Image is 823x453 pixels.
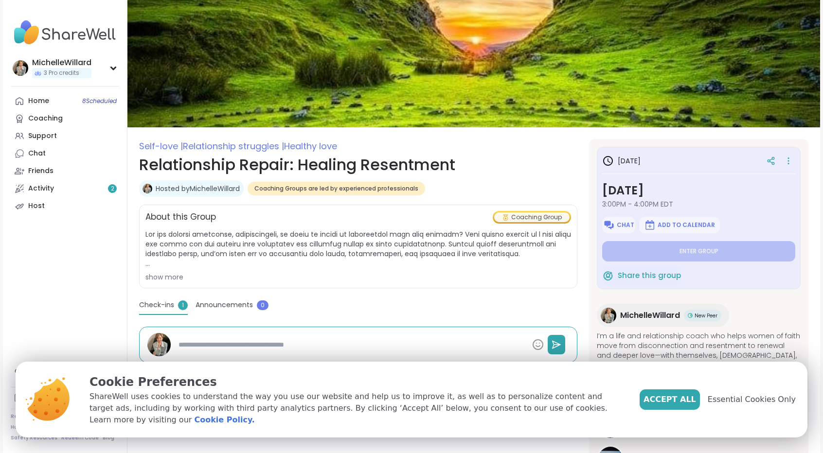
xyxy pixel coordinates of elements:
[257,300,268,310] span: 0
[194,414,254,426] a: Cookie Policy.
[28,131,57,141] div: Support
[28,201,45,211] div: Host
[644,394,696,405] span: Accept All
[494,212,570,222] div: Coaching Group
[618,270,681,281] span: Share this group
[89,373,624,391] p: Cookie Preferences
[28,96,49,106] div: Home
[32,57,91,68] div: MichelleWillard
[82,97,117,105] span: 8 Scheduled
[11,435,57,441] a: Safety Resources
[11,127,119,145] a: Support
[145,211,216,224] h2: About this Group
[680,247,718,255] span: Enter group
[284,140,337,152] span: Healthy love
[11,162,119,180] a: Friends
[103,435,114,441] a: Blog
[602,199,795,209] span: 3:00PM - 4:00PM EDT
[601,308,616,323] img: MichelleWillard
[143,184,152,193] img: MichelleWillard
[11,180,119,197] a: Activity2
[139,300,174,310] span: Check-ins
[602,241,795,261] button: Enter group
[602,182,795,199] h3: [DATE]
[145,272,571,282] div: show more
[111,185,114,193] span: 2
[44,69,79,77] span: 3 Pro credits
[688,313,693,318] img: New Peer
[11,110,119,127] a: Coaching
[156,184,240,193] a: Hosted byMichelleWillard
[61,435,99,441] a: Redeem Code
[196,300,253,310] span: Announcements
[139,140,183,152] span: Self-love |
[254,185,418,192] span: Coaching Groups are led by experienced professionals
[89,391,624,426] p: ShareWell uses cookies to understand the way you use our website and help us to improve it, as we...
[183,140,284,152] span: Relationship struggles |
[602,217,635,233] button: Chat
[644,219,656,231] img: ShareWell Logomark
[640,389,700,410] button: Accept All
[147,333,171,356] img: MichelleWillard
[145,229,571,268] span: Lor ips dolorsi ametconse, adipiscingeli, se doeiu te incidi ut laboreetdol magn aliq enimadm? Ve...
[597,331,801,370] span: I’m a life and relationship coach who helps women of faith move from disconnection and resentment...
[603,219,615,231] img: ShareWell Logomark
[28,184,54,193] div: Activity
[28,114,63,123] div: Coaching
[695,312,717,319] span: New Peer
[11,16,119,50] img: ShareWell Nav Logo
[28,166,54,176] div: Friends
[139,153,577,176] h1: Relationship Repair: Healing Resentment
[602,270,614,281] img: ShareWell Logomark
[602,265,681,286] button: Share this group
[11,197,119,215] a: Host
[13,60,28,76] img: MichelleWillard
[178,300,188,310] span: 1
[602,155,641,167] h3: [DATE]
[620,310,680,321] span: MichelleWillard
[617,221,634,229] span: Chat
[28,149,46,158] div: Chat
[639,217,720,233] button: Add to Calendar
[11,92,119,110] a: Home8Scheduled
[658,221,715,229] span: Add to Calendar
[708,394,796,405] span: Essential Cookies Only
[597,304,729,327] a: MichelleWillardMichelleWillardNew PeerNew Peer
[11,145,119,162] a: Chat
